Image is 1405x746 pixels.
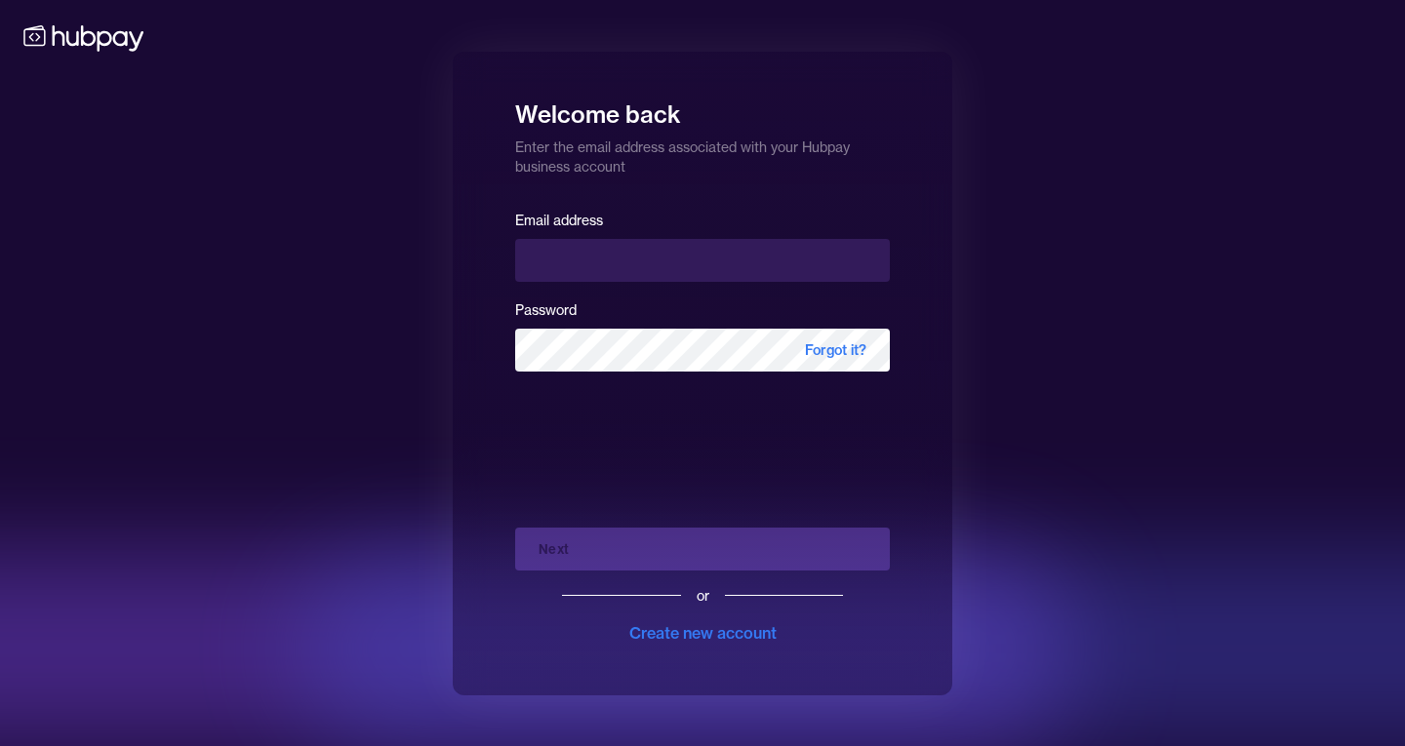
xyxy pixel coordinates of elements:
[515,130,890,177] p: Enter the email address associated with your Hubpay business account
[515,87,890,130] h1: Welcome back
[782,329,890,372] span: Forgot it?
[629,621,777,645] div: Create new account
[697,586,709,606] div: or
[515,301,577,319] label: Password
[515,212,603,229] label: Email address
